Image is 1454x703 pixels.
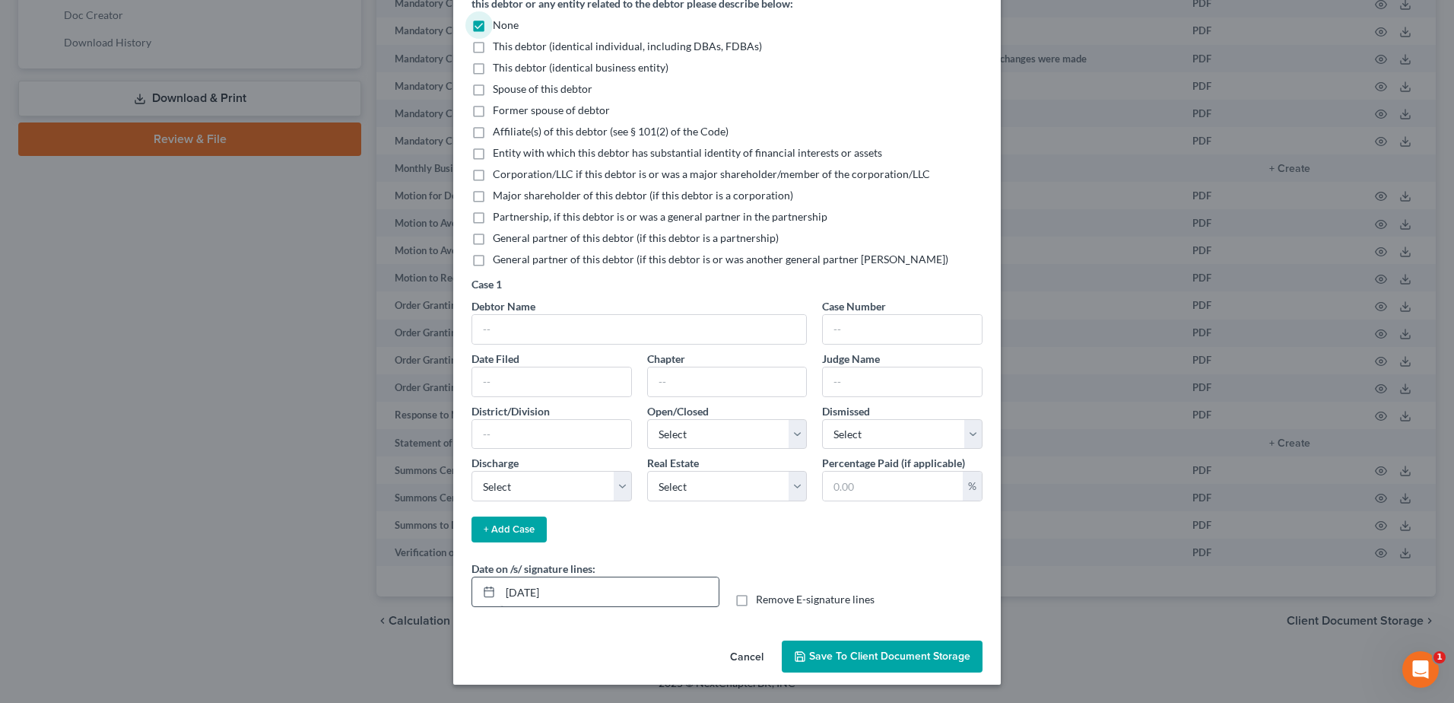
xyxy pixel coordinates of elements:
[648,367,807,396] input: --
[471,276,502,292] label: Case 1
[493,146,882,159] span: Entity with which this debtor has substantial identity of financial interests or assets
[647,455,699,471] label: Real Estate
[809,650,970,663] span: Save to Client Document Storage
[493,210,827,223] span: Partnership, if this debtor is or was a general partner in the partnership
[493,167,930,180] span: Corporation/LLC if this debtor is or was a major shareholder/member of the corporation/LLC
[823,367,982,396] input: --
[822,455,965,471] label: Percentage Paid (if applicable)
[472,367,631,396] input: --
[647,351,685,367] label: Chapter
[493,125,729,138] span: Affiliate(s) of this debtor (see § 101(2) of the Code)
[822,298,886,314] label: Case Number
[471,298,535,314] label: Debtor Name
[822,351,880,367] label: Judge Name
[471,455,519,471] label: Discharge
[493,61,668,74] span: This debtor (identical business entity)
[823,472,963,501] input: 0.00
[471,517,547,542] button: + Add Case
[472,420,631,449] input: --
[823,315,982,344] input: --
[472,315,806,344] input: --
[963,472,982,501] div: %
[471,561,595,577] label: Date on /s/ signature lines:
[756,593,875,606] span: Remove E-signature lines
[822,403,870,419] label: Dismissed
[1433,651,1446,663] span: 1
[471,403,550,419] label: District/Division
[493,18,519,31] span: None
[493,189,793,202] span: Major shareholder of this debtor (if this debtor is a corporation)
[647,403,709,419] label: Open/Closed
[493,40,762,52] span: This debtor (identical individual, including DBAs, FDBAs)
[782,641,983,673] button: Save to Client Document Storage
[493,82,592,95] span: Spouse of this debtor
[1402,651,1439,688] iframe: Intercom live chat
[500,577,719,606] input: MM/DD/YYYY
[493,253,948,266] span: General partner of this debtor (if this debtor is or was another general partner [PERSON_NAME])
[718,642,776,673] button: Cancel
[493,231,779,244] span: General partner of this debtor (if this debtor is a partnership)
[493,103,610,116] span: Former spouse of debtor
[471,351,519,367] label: Date Filed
